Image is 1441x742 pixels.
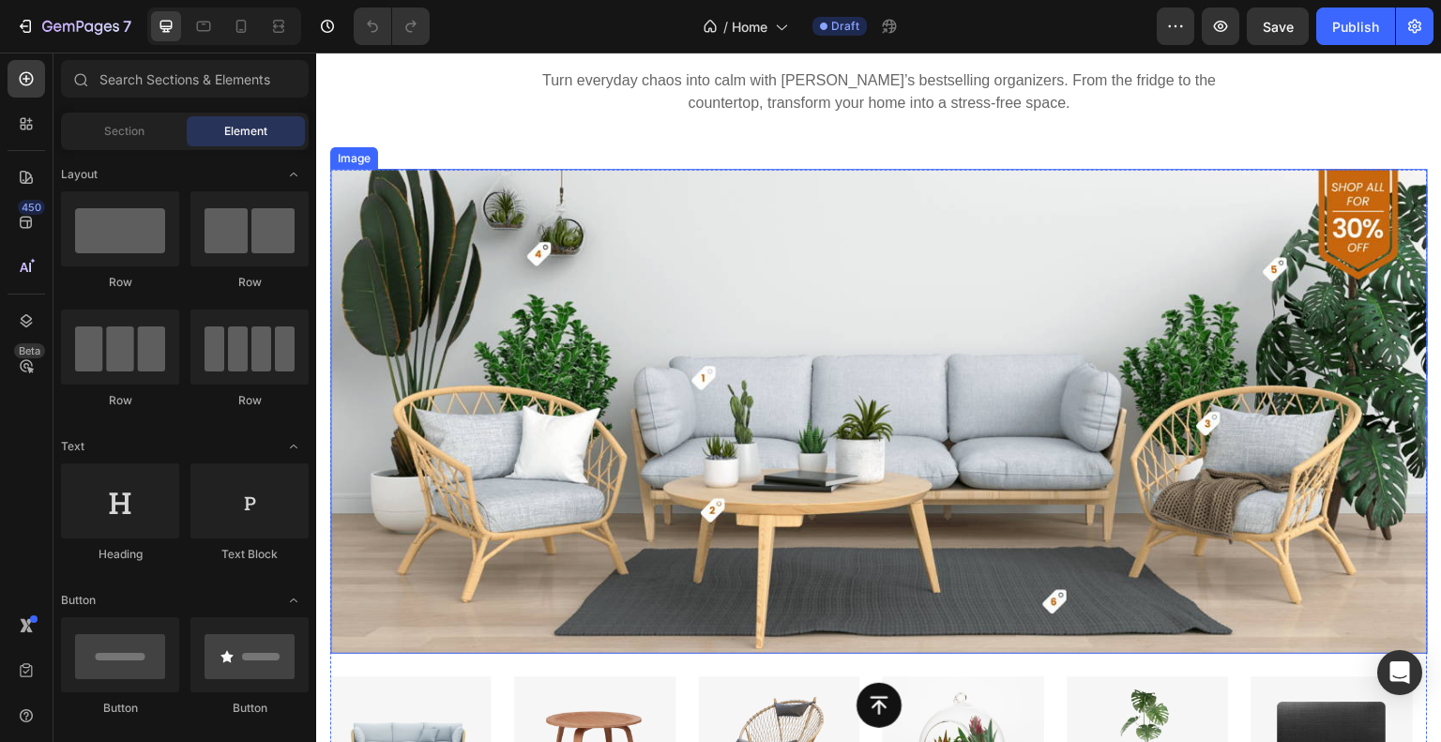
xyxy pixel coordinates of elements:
[190,392,309,409] div: Row
[61,392,179,409] div: Row
[224,123,267,140] span: Element
[190,700,309,717] div: Button
[723,17,728,37] span: /
[61,592,96,609] span: Button
[61,60,309,98] input: Search Sections & Elements
[316,53,1441,742] iframe: Design area
[61,274,179,291] div: Row
[1377,650,1422,695] div: Open Intercom Messenger
[61,166,98,183] span: Layout
[1332,17,1379,37] div: Publish
[14,343,45,358] div: Beta
[279,159,309,189] span: Toggle open
[61,438,84,455] span: Text
[279,585,309,615] span: Toggle open
[8,8,140,45] button: 7
[61,546,179,563] div: Heading
[18,200,45,215] div: 450
[61,700,179,717] div: Button
[123,15,131,38] p: 7
[104,123,144,140] span: Section
[190,274,309,291] div: Row
[190,546,309,563] div: Text Block
[279,432,309,462] span: Toggle open
[732,17,767,37] span: Home
[1316,8,1395,45] button: Publish
[1247,8,1309,45] button: Save
[1263,19,1294,35] span: Save
[831,18,859,35] span: Draft
[354,8,430,45] div: Undo/Redo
